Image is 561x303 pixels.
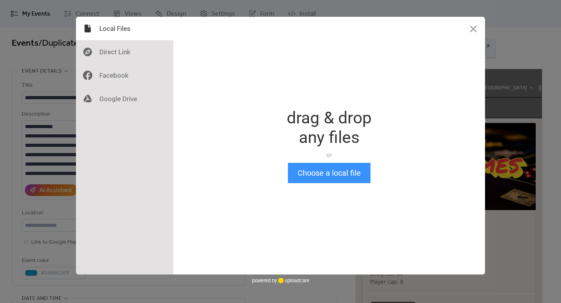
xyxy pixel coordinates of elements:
div: powered by [252,274,309,286]
div: drag & drop any files [287,108,372,147]
a: uploadcare [277,278,309,283]
div: or [287,151,372,159]
div: Local Files [76,17,173,40]
div: Facebook [76,64,173,87]
button: Close [462,17,485,40]
div: Direct Link [76,40,173,64]
button: Choose a local file [288,163,370,183]
div: Google Drive [76,87,173,111]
